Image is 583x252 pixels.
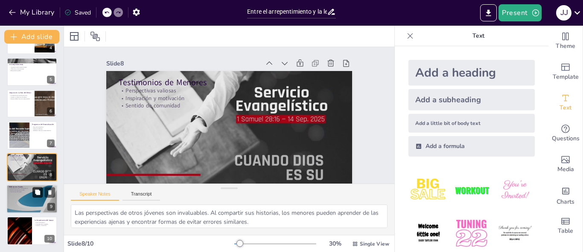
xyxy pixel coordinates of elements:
p: Recursos educativos [32,127,55,128]
p: Sentido de comunidad [120,90,341,121]
div: Change the overall theme [548,26,583,56]
div: Add a subheading [408,89,535,110]
p: Oportunidad para el cambio [9,190,55,191]
button: Delete Slide [45,187,55,197]
div: Add text boxes [548,87,583,118]
input: Insert title [247,6,327,18]
p: Testimonios de Menores [122,65,343,100]
p: Text [417,26,540,46]
div: 30 % [325,240,345,248]
div: 8 [7,153,57,181]
span: Table [558,226,573,236]
button: Transcript [122,191,160,201]
span: Position [90,31,100,42]
p: Perspectivas valiosas [9,156,55,158]
p: Apoyo psicológico [32,128,55,130]
p: Comprensión y respaldo [35,223,55,225]
div: j j [556,5,571,21]
div: Saved [64,9,91,17]
p: Avanzar y reconstruir [35,225,55,226]
p: Programas de Resocialización [32,123,55,126]
button: Present [498,4,541,21]
div: 10 [7,216,57,245]
img: 1.jpeg [408,170,448,210]
span: Media [557,165,574,174]
p: Entorno de apoyo [35,222,55,223]
span: Charts [557,197,574,207]
div: Add a heading [408,60,535,86]
p: Testimonios de Menores [9,154,55,157]
div: Get real-time input from your audience [548,118,583,149]
p: Importancia del arrepentimiento [9,66,55,68]
p: Perspectivas valiosas [121,75,342,106]
p: La Importancia del Apoyo [35,219,55,221]
span: Questions [552,134,580,143]
div: Add a little bit of body text [408,114,535,133]
div: 10 [44,235,55,243]
p: Impacto en la Vida del Menor [9,92,32,94]
div: Slide 8 [112,47,265,71]
div: 7 [47,139,55,147]
p: Inspiración y motivación [9,158,55,160]
div: 9 [6,184,58,213]
div: 7 [7,121,57,149]
p: Impacto en relaciones familiares [9,96,32,98]
div: 8 [47,171,55,179]
p: Reflexión sobre el comportamiento [32,130,55,131]
button: Export to PowerPoint [480,4,497,21]
p: El Arrepentimiento [9,63,55,65]
p: Inspiración y motivación [120,83,341,113]
div: 4 [47,44,55,52]
div: Add a formula [408,136,535,157]
div: Add ready made slides [548,56,583,87]
div: 6 [7,89,57,118]
button: Speaker Notes [71,191,119,201]
button: Duplicate Slide [32,187,43,197]
div: 9 [47,203,55,211]
div: Add charts and graphs [548,180,583,210]
p: Oportunidades futuras comprometidas [9,98,32,100]
div: Add a table [548,210,583,241]
p: Consecuencias sociales del hurto [9,95,32,97]
p: Sentido de comunidad [9,159,55,161]
div: 6 [47,107,55,115]
span: Template [553,72,579,82]
span: Theme [556,42,575,51]
p: Reflexiones Finales [9,186,55,188]
div: Slide 8 / 10 [67,240,234,248]
button: j j [556,4,571,21]
div: 5 [47,76,55,83]
span: Single View [360,240,389,247]
div: Add images, graphics, shapes or video [548,149,583,180]
p: Importancia del apoyo [9,191,55,193]
span: Text [560,103,571,113]
div: 5 [7,58,57,86]
img: 2.jpeg [452,170,491,210]
textarea: Las perspectivas de otros jóvenes son invaluables. Al compartir sus historias, los menores pueden... [71,205,388,228]
p: Influencia en las sanciones [9,68,55,70]
div: Layout [67,30,81,43]
button: Add slide [4,30,59,44]
p: Búsqueda de perdón [9,70,55,71]
p: Comprensión de las consecuencias [9,188,55,190]
img: 3.jpeg [495,170,535,210]
button: My Library [6,6,58,19]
